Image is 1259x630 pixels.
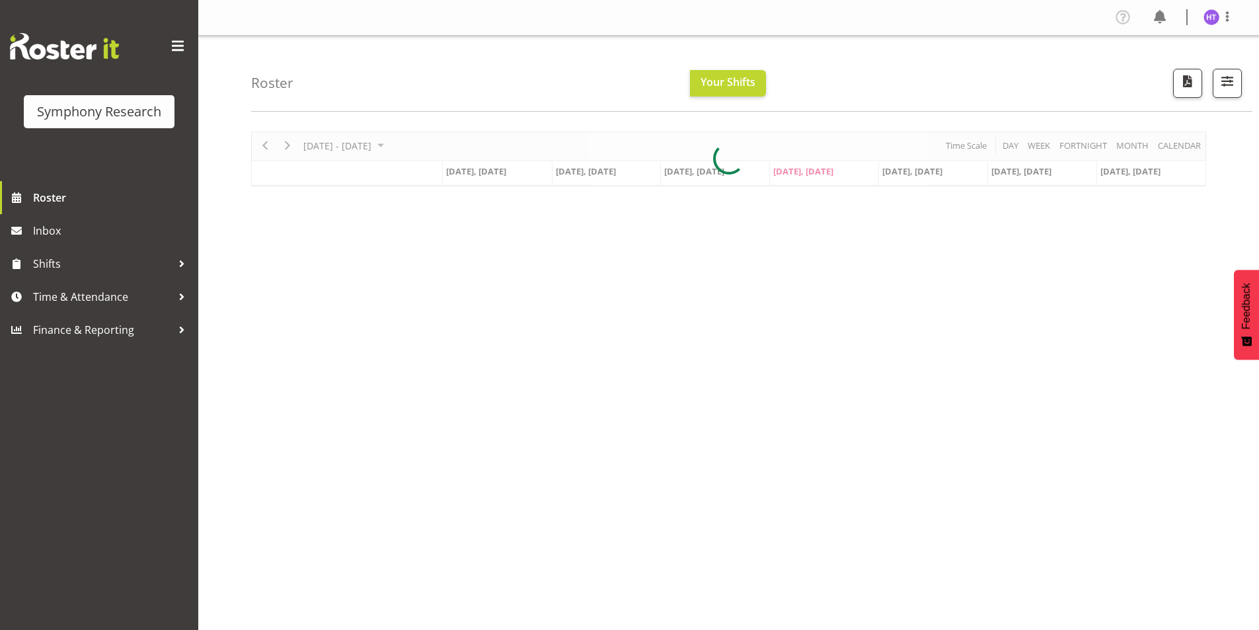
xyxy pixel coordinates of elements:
img: Rosterit website logo [10,33,119,59]
span: Finance & Reporting [33,320,172,340]
button: Your Shifts [690,70,766,97]
button: Filter Shifts [1213,69,1242,98]
span: Roster [33,188,192,208]
span: Time & Attendance [33,287,172,307]
button: Download a PDF of the roster according to the set date range. [1173,69,1202,98]
span: Feedback [1240,283,1252,329]
span: Shifts [33,254,172,274]
img: hal-thomas1264.jpg [1203,9,1219,25]
span: Your Shifts [701,75,755,89]
button: Feedback - Show survey [1234,270,1259,360]
div: Symphony Research [37,102,161,122]
span: Inbox [33,221,192,241]
h4: Roster [251,75,293,91]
